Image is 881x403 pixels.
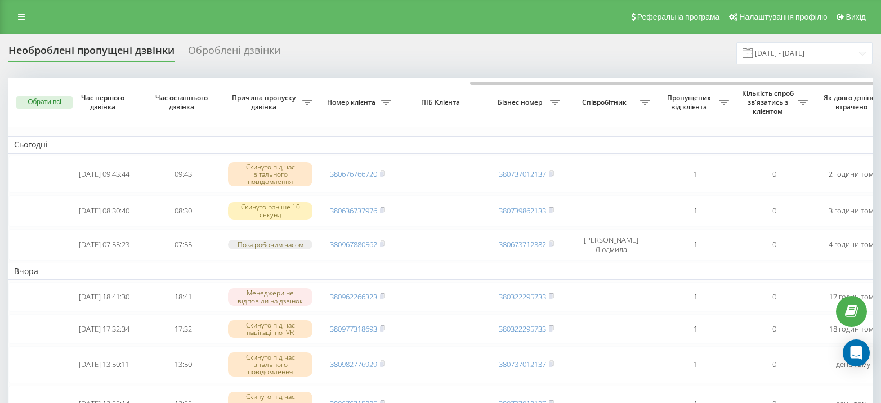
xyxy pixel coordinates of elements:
[144,229,222,261] td: 07:55
[228,93,302,111] span: Причина пропуску дзвінка
[739,12,827,21] span: Налаштування профілю
[16,96,73,109] button: Обрати всі
[65,195,144,227] td: [DATE] 08:30:40
[8,44,175,62] div: Необроблені пропущені дзвінки
[144,314,222,344] td: 17:32
[499,169,546,179] a: 380737012137
[324,98,381,107] span: Номер клієнта
[843,339,870,366] div: Open Intercom Messenger
[637,12,720,21] span: Реферальна програма
[499,205,546,216] a: 380739862133
[65,346,144,383] td: [DATE] 13:50:11
[735,282,813,312] td: 0
[740,89,798,115] span: Кількість спроб зв'язатись з клієнтом
[493,98,550,107] span: Бізнес номер
[228,320,312,337] div: Скинуто під час навігації по IVR
[144,156,222,193] td: 09:43
[656,229,735,261] td: 1
[330,205,377,216] a: 380636737976
[144,346,222,383] td: 13:50
[735,229,813,261] td: 0
[656,314,735,344] td: 1
[144,282,222,312] td: 18:41
[735,195,813,227] td: 0
[499,292,546,302] a: 380322295733
[188,44,280,62] div: Оброблені дзвінки
[228,352,312,377] div: Скинуто під час вітального повідомлення
[735,346,813,383] td: 0
[65,156,144,193] td: [DATE] 09:43:44
[74,93,135,111] span: Час першого дзвінка
[65,229,144,261] td: [DATE] 07:55:23
[661,93,719,111] span: Пропущених від клієнта
[228,288,312,305] div: Менеджери не відповіли на дзвінок
[330,239,377,249] a: 380967880562
[65,314,144,344] td: [DATE] 17:32:34
[656,346,735,383] td: 1
[330,359,377,369] a: 380982776929
[406,98,477,107] span: ПІБ Клієнта
[846,12,866,21] span: Вихід
[228,162,312,187] div: Скинуто під час вітального повідомлення
[330,169,377,179] a: 380676766720
[571,98,640,107] span: Співробітник
[735,156,813,193] td: 0
[144,195,222,227] td: 08:30
[153,93,213,111] span: Час останнього дзвінка
[330,324,377,334] a: 380977318693
[566,229,656,261] td: [PERSON_NAME] Людмила
[228,240,312,249] div: Поза робочим часом
[656,195,735,227] td: 1
[499,324,546,334] a: 380322295733
[65,282,144,312] td: [DATE] 18:41:30
[499,359,546,369] a: 380737012137
[499,239,546,249] a: 380673712382
[656,156,735,193] td: 1
[330,292,377,302] a: 380962266323
[656,282,735,312] td: 1
[735,314,813,344] td: 0
[228,202,312,219] div: Скинуто раніше 10 секунд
